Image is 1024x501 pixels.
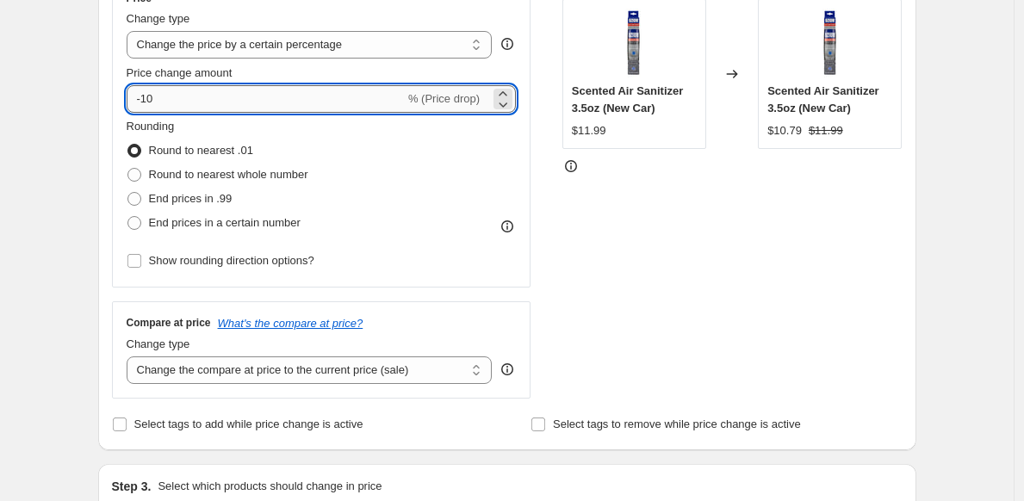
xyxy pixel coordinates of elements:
[149,254,314,267] span: Show rounding direction options?
[218,317,363,330] button: What's the compare at price?
[796,9,865,77] img: Ozium-NewCarLG_f9f5f1b2-792d-413d-b0fc-9d4a0bb431fd_80x.jpg
[127,120,175,133] span: Rounding
[149,216,301,229] span: End prices in a certain number
[127,337,190,350] span: Change type
[149,144,253,157] span: Round to nearest .01
[767,122,802,139] div: $10.79
[112,478,152,495] h2: Step 3.
[499,35,516,53] div: help
[149,168,308,181] span: Round to nearest whole number
[127,316,211,330] h3: Compare at price
[499,361,516,378] div: help
[553,417,801,430] span: Select tags to remove while price change is active
[134,417,363,430] span: Select tags to add while price change is active
[599,9,668,77] img: Ozium-NewCarLG_f9f5f1b2-792d-413d-b0fc-9d4a0bb431fd_80x.jpg
[408,92,480,105] span: % (Price drop)
[127,66,233,79] span: Price change amount
[572,122,606,139] div: $11.99
[572,84,684,114] span: Scented Air Sanitizer 3.5oz (New Car)
[127,12,190,25] span: Change type
[149,192,233,205] span: End prices in .99
[809,122,843,139] strike: $11.99
[127,85,405,113] input: -15
[767,84,879,114] span: Scented Air Sanitizer 3.5oz (New Car)
[158,478,382,495] p: Select which products should change in price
